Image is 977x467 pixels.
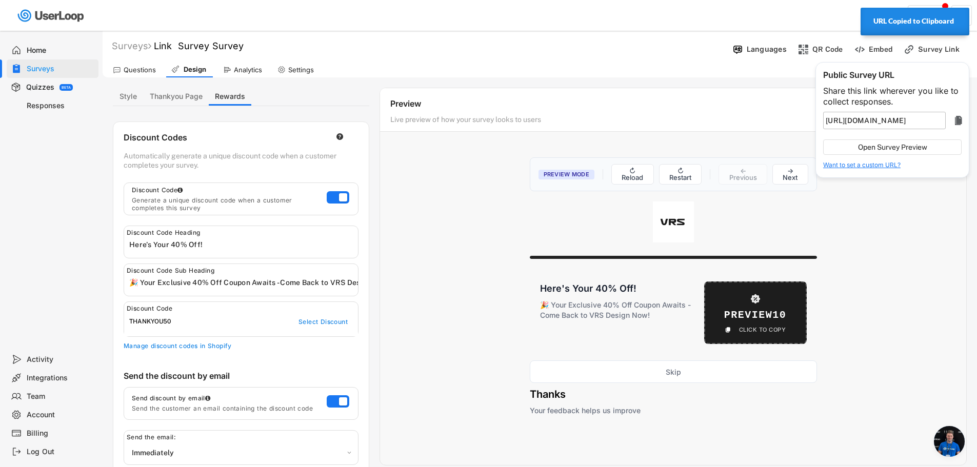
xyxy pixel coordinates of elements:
[27,392,94,401] div: Team
[659,164,702,185] button: ↻ Restart
[390,98,956,112] div: Preview
[288,66,314,74] div: Settings
[209,88,251,106] button: Rewards
[812,45,843,54] div: QR Code
[27,355,94,364] div: Activity
[390,115,859,129] div: Live preview of how your survey looks to users
[772,164,808,185] button: → Next
[113,88,144,106] button: Style
[540,300,694,320] h4: 🎉 Your Exclusive 40% Off Coupon Awaits - Come Back to VRS Design Now!
[144,88,209,106] button: Thankyou Page
[127,267,275,275] div: Discount Code Sub Heading
[124,132,325,146] div: Discount Codes
[129,318,278,326] div: THANKYOU50
[124,342,358,350] div: Manage discount codes in Shopify
[724,310,787,320] span: PREVIEW10
[132,186,316,194] div: Discount Code
[530,387,817,401] h3: Thanks
[27,410,94,420] div: Account
[132,196,316,212] div: Generate a unique discount code when a customer completes this survey
[854,44,865,55] img: EmbedMinor.svg
[611,164,654,185] button: ↻ Reload
[62,86,71,89] div: BETA
[719,164,767,185] button: ← Previous
[127,304,275,313] div: Discount Code
[823,160,901,170] a: Want to set a custom URL?
[112,40,151,52] div: Surveys
[298,318,348,326] div: Select Discount
[904,44,914,55] img: LinkMinor.svg
[26,83,54,92] div: Quizzes
[234,66,262,74] div: Analytics
[124,151,358,170] div: Automatically generate a unique discount code when a customer completes your survey.
[539,170,595,179] span: Preview Mode
[27,429,94,438] div: Billing
[823,162,901,168] div: Want to set a custom URL?
[27,447,94,457] div: Log Out
[27,373,94,383] div: Integrations
[869,45,892,54] div: Embed
[653,201,694,242] img: Survey Logo
[27,46,94,55] div: Home
[918,45,969,54] div: Survey Link
[955,114,962,127] text: 
[530,405,817,416] h4: Your feedback helps us improve
[336,133,344,140] text: 
[798,44,809,55] img: ShopcodesMajor.svg
[739,327,786,333] span: Click to Copy
[154,40,244,51] font: Link Survey Survey
[540,281,694,296] h3: Here's Your 40% Off!
[823,139,962,155] button: Open Survey Preview
[27,64,94,74] div: Surveys
[530,360,817,383] button: Skip
[873,17,954,25] strong: URL Copied to Clipboard
[952,114,965,127] button: 
[732,44,743,55] img: Language%20Icon.svg
[704,281,807,344] div: Click to copy discount code PREVIEW10
[27,101,94,111] div: Responses
[15,5,88,26] img: userloop-logo-01.svg
[124,371,358,384] div: Send the discount by email
[747,45,787,54] div: Languages
[934,426,965,457] div: Open chat
[823,86,962,107] div: Share this link wherever you like to collect responses.
[182,65,208,74] div: Design
[823,70,962,80] div: Public Survey URL
[124,66,156,74] div: Questions
[132,404,316,413] div: Send the customer an email containing the discount code
[127,433,275,441] div: Send the email:
[132,394,316,402] div: Send discount by email
[127,229,275,237] div: Discount Code Heading
[335,133,344,140] button: 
